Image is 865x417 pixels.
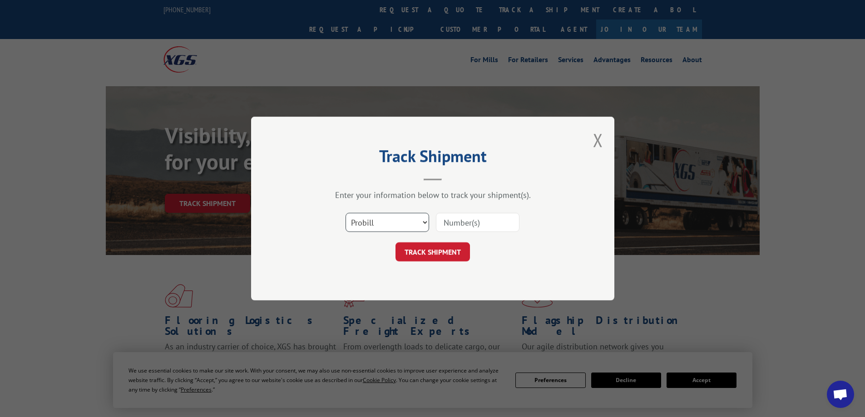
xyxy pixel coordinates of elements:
[395,242,470,261] button: TRACK SHIPMENT
[593,128,603,152] button: Close modal
[436,213,519,232] input: Number(s)
[297,190,569,200] div: Enter your information below to track your shipment(s).
[297,150,569,167] h2: Track Shipment
[827,381,854,408] div: Open chat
